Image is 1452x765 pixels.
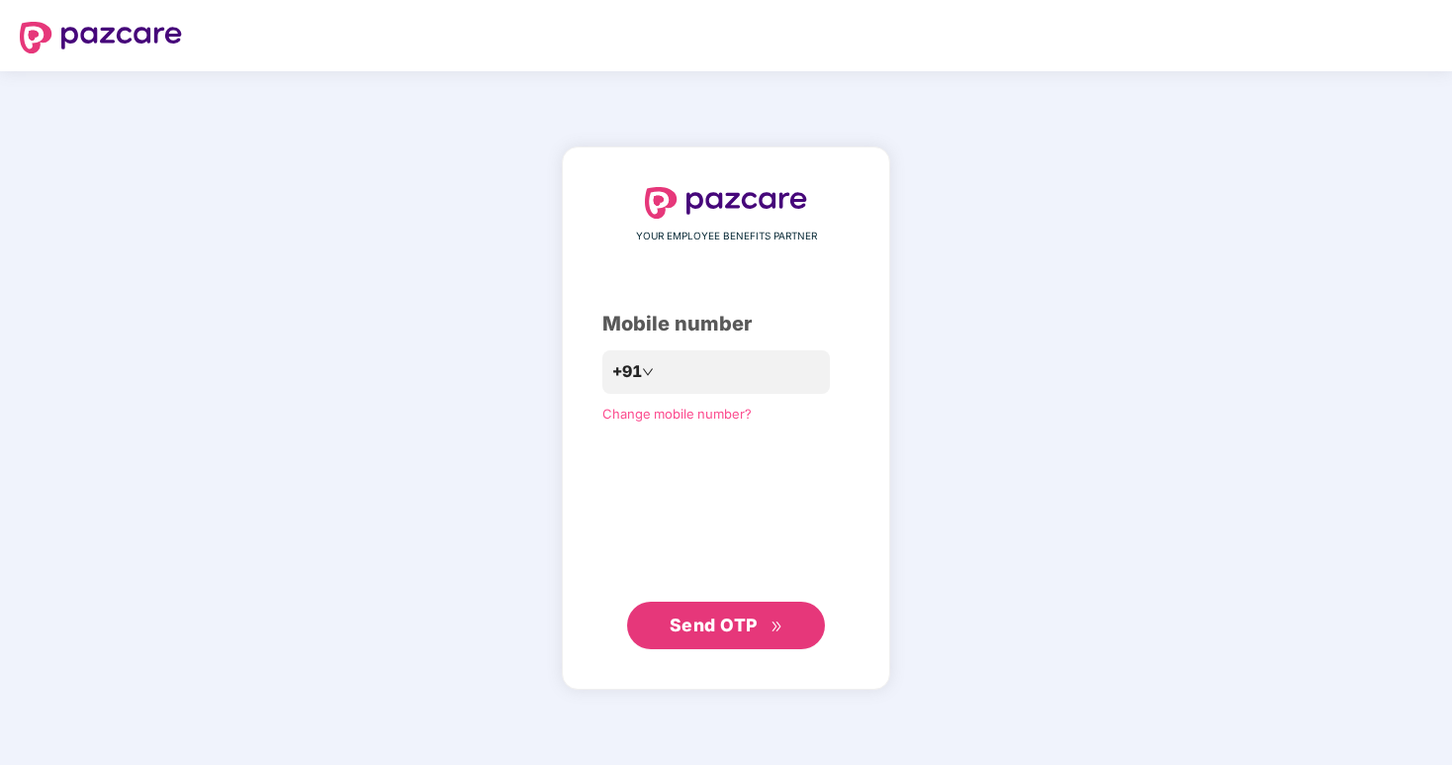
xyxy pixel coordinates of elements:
[602,406,752,422] a: Change mobile number?
[642,366,654,378] span: down
[627,602,825,649] button: Send OTPdouble-right
[771,621,783,633] span: double-right
[636,229,817,244] span: YOUR EMPLOYEE BENEFITS PARTNER
[612,359,642,384] span: +91
[20,22,182,53] img: logo
[645,187,807,219] img: logo
[670,615,758,635] span: Send OTP
[602,309,850,339] div: Mobile number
